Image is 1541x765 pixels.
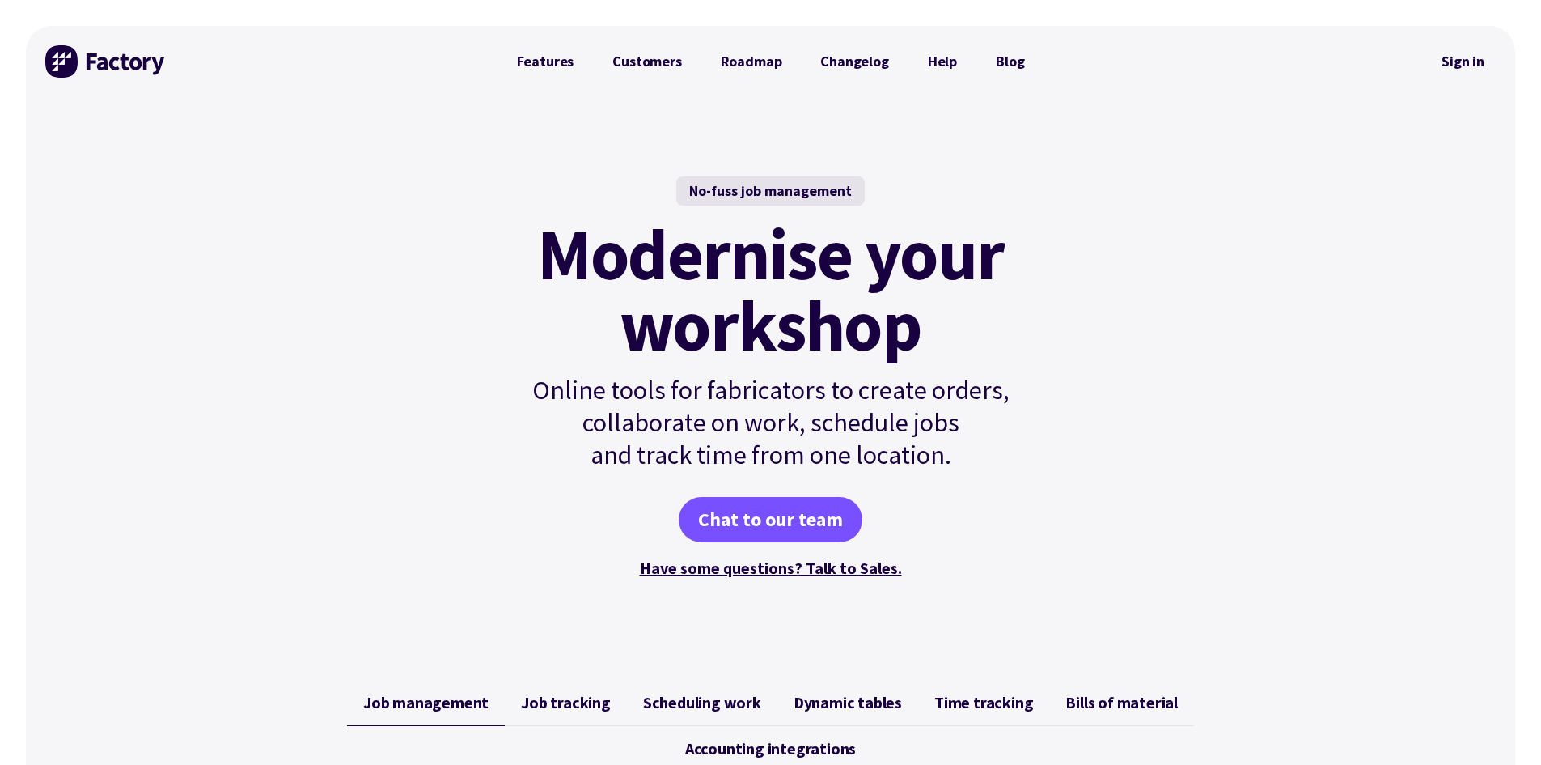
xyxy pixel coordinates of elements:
[521,693,611,712] span: Job tracking
[537,219,1004,361] mark: Modernise your workshop
[701,45,802,78] a: Roadmap
[1430,43,1496,80] nav: Secondary Navigation
[643,693,761,712] span: Scheduling work
[593,45,701,78] a: Customers
[685,739,856,759] span: Accounting integrations
[497,374,1044,471] p: Online tools for fabricators to create orders, collaborate on work, schedule jobs and track time ...
[1430,43,1496,80] a: Sign in
[1065,693,1178,712] span: Bills of material
[363,693,489,712] span: Job management
[640,558,902,578] a: Have some questions? Talk to Sales.
[497,45,1044,78] nav: Primary Navigation
[801,45,908,78] a: Changelog
[497,45,594,78] a: Features
[794,693,902,712] span: Dynamic tables
[45,45,167,78] img: Factory
[908,45,976,78] a: Help
[679,497,862,542] a: Chat to our team
[934,693,1033,712] span: Time tracking
[976,45,1044,78] a: Blog
[676,176,865,206] div: No-fuss job management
